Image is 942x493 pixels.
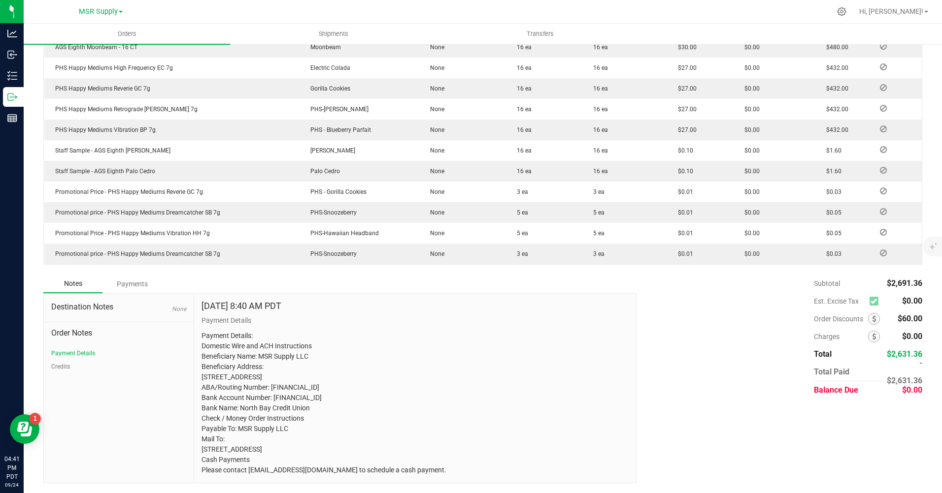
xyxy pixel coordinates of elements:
h4: [DATE] 8:40 AM PDT [202,301,281,311]
span: Electric Colada [305,64,350,71]
span: PHS-[PERSON_NAME] [305,106,369,113]
span: None [425,147,444,154]
p: Payment Details: Domestic Wire and ACH Instructions Beneficiary Name: MSR Supply LLC Beneficiary ... [202,331,629,475]
inline-svg: Inbound [7,50,17,60]
span: Promotional Price - PHS Happy Mediums Vibration HH 7g [50,230,210,237]
span: $0.01 [673,209,693,216]
span: $2,631.36 [887,349,922,359]
span: Palo Cedro [305,168,340,175]
span: Est. Excise Tax [814,297,866,305]
span: $0.00 [740,188,760,195]
span: 5 ea [588,230,605,237]
span: None [425,64,444,71]
iframe: Resource center [10,414,39,444]
span: Order Discounts [814,315,868,323]
span: 5 ea [512,209,528,216]
span: None [425,188,444,195]
span: Reject Inventory [876,188,891,194]
span: 5 ea [588,209,605,216]
span: Total [814,349,832,359]
span: $432.00 [821,126,848,133]
span: Staff Sample - AGS Eighth [PERSON_NAME] [50,147,170,154]
span: Reject Inventory [876,43,891,49]
span: Orders [104,30,150,38]
a: Transfers [437,24,643,44]
iframe: Resource center unread badge [29,413,41,425]
span: Reject Inventory [876,126,891,132]
span: $0.00 [740,147,760,154]
span: None [425,126,444,133]
span: 5 ea [512,230,528,237]
inline-svg: Reports [7,113,17,123]
span: Reject Inventory [876,64,891,70]
span: None [172,306,186,312]
span: Balance Due [814,385,858,395]
span: $0.00 [740,126,760,133]
span: None [425,44,444,51]
a: Orders [24,24,230,44]
span: 16 ea [588,106,608,113]
span: 3 ea [588,188,605,195]
span: $0.01 [673,250,693,257]
span: $27.00 [673,64,697,71]
span: Order Notes [51,327,186,339]
span: 16 ea [588,147,608,154]
span: $0.00 [740,44,760,51]
span: $1.60 [821,147,841,154]
div: Notes [43,275,102,293]
span: None [425,230,444,237]
span: Gorilla Cookies [305,85,350,92]
span: PHS Happy Mediums Vibration BP 7g [50,126,156,133]
inline-svg: Analytics [7,29,17,38]
span: AGS Eighth Moonbeam - 16 CT [50,44,137,51]
span: Promotional price - PHS Happy Mediums Dreamcatcher SB 7g [50,209,220,216]
span: MSR Supply [79,7,118,16]
span: Promotional Price - PHS Happy Mediums Reverie GC 7g [50,188,203,195]
span: 16 ea [588,168,608,175]
span: 3 ea [512,188,528,195]
span: $0.00 [740,106,760,113]
span: PHS Happy Mediums Retrograde [PERSON_NAME] 7g [50,106,198,113]
span: $480.00 [821,44,848,51]
span: PHS-Snoozeberry [305,209,357,216]
p: 09/24 [4,481,19,489]
span: None [425,85,444,92]
span: Reject Inventory [876,250,891,256]
span: Charges [814,333,868,340]
span: PHS Happy Mediums High Frequency EC 7g [50,64,173,71]
span: $0.03 [821,250,841,257]
span: Reject Inventory [876,209,891,215]
span: $432.00 [821,85,848,92]
span: Calculate excise tax [870,294,883,308]
span: Reject Inventory [876,85,891,91]
div: Manage settings [836,7,848,16]
span: $0.00 [902,385,922,395]
span: $2,691.36 [887,278,922,288]
span: $432.00 [821,106,848,113]
span: 16 ea [512,147,532,154]
span: $60.00 [898,314,922,323]
span: Transfers [513,30,567,38]
span: PHS - Gorilla Cookies [305,188,367,195]
span: Staff Sample - AGS Eighth Palo Cedro [50,168,155,175]
span: Hi, [PERSON_NAME]! [859,7,923,15]
span: $0.00 [902,296,922,306]
span: 16 ea [512,85,532,92]
span: 16 ea [512,126,532,133]
span: $432.00 [821,64,848,71]
span: $0.00 [740,230,760,237]
span: $0.00 [740,250,760,257]
inline-svg: Inventory [7,71,17,81]
span: Subtotal [814,279,840,287]
span: 16 ea [588,44,608,51]
span: $0.01 [673,230,693,237]
span: $0.05 [821,209,841,216]
button: Credits [51,362,70,371]
span: $0.00 [902,332,922,341]
p: 04:41 PM PDT [4,455,19,481]
span: PHS Happy Mediums Reverie GC 7g [50,85,150,92]
span: None [425,209,444,216]
span: None [425,106,444,113]
span: 16 ea [588,85,608,92]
